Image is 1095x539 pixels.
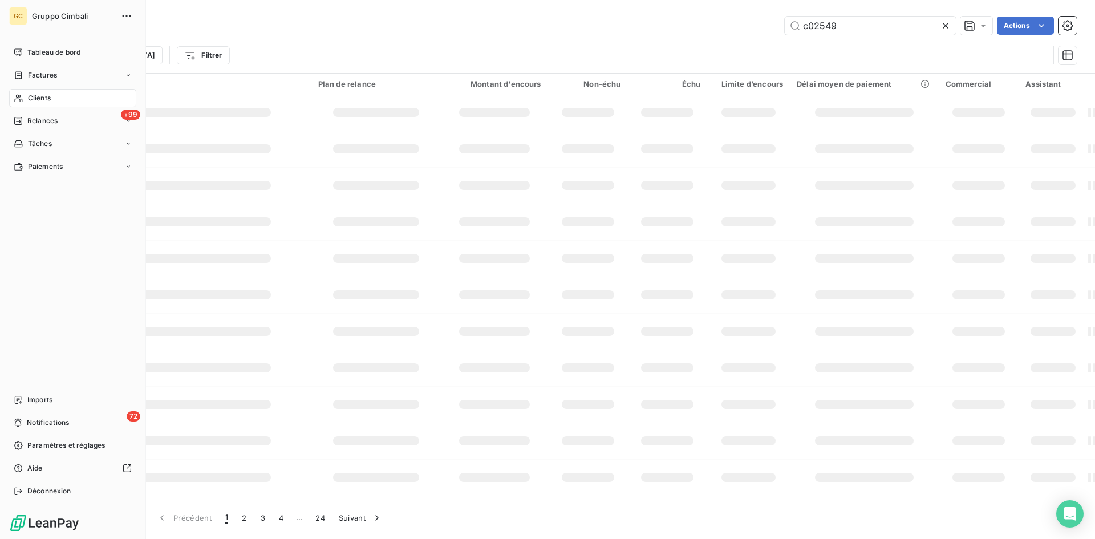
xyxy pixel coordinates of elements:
[1056,500,1084,528] div: Open Intercom Messenger
[235,506,253,530] button: 2
[448,79,541,88] div: Montant d'encours
[127,411,140,422] span: 72
[27,418,69,428] span: Notifications
[28,139,52,149] span: Tâches
[28,93,51,103] span: Clients
[634,79,700,88] div: Échu
[290,509,309,527] span: …
[177,46,229,64] button: Filtrer
[9,459,136,477] a: Aide
[32,11,114,21] span: Gruppo Cimbali
[254,506,272,530] button: 3
[1025,79,1081,88] div: Assistant
[27,395,52,405] span: Imports
[946,79,1012,88] div: Commercial
[27,463,43,473] span: Aide
[149,506,218,530] button: Précédent
[27,440,105,451] span: Paramètres et réglages
[714,79,783,88] div: Limite d’encours
[121,110,140,120] span: +99
[272,506,290,530] button: 4
[9,7,27,25] div: GC
[555,79,621,88] div: Non-échu
[332,506,390,530] button: Suivant
[225,512,228,524] span: 1
[309,506,332,530] button: 24
[27,116,58,126] span: Relances
[997,17,1054,35] button: Actions
[27,486,71,496] span: Déconnexion
[9,514,80,532] img: Logo LeanPay
[318,79,434,88] div: Plan de relance
[797,79,932,88] div: Délai moyen de paiement
[27,47,80,58] span: Tableau de bord
[218,506,235,530] button: 1
[785,17,956,35] input: Rechercher
[28,70,57,80] span: Factures
[28,161,63,172] span: Paiements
